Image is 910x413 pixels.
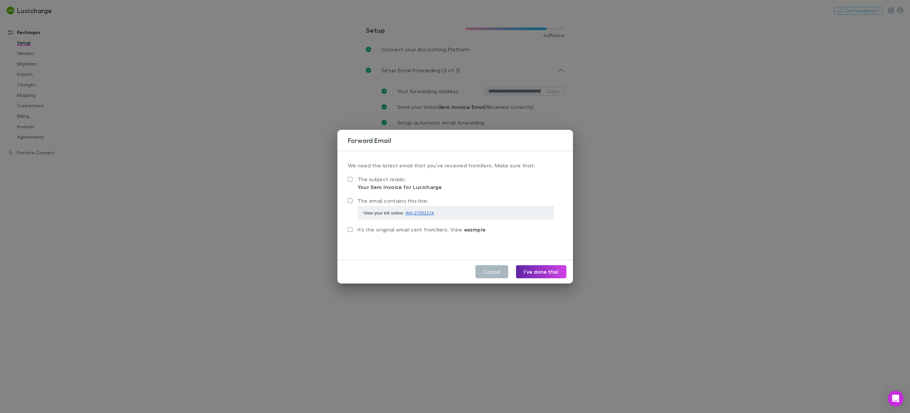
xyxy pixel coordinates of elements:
span: INV-27201174 [405,211,434,215]
button: I’ve done this! [516,265,566,278]
h3: Forward Email [348,136,573,144]
span: The email contains this line: [358,198,429,204]
button: Cancel [475,265,508,278]
div: Open Intercom Messenger [888,391,903,406]
p: We need the latest email that you’ve received from Xero . Make sure that: [348,162,562,175]
span: View your bill online: [364,211,434,215]
span: It’s the original email sent from Xero . View [358,226,486,232]
span: The subject reads: [358,176,406,182]
span: example [464,226,486,233]
div: Your Xero Invoice for Lucicharge [358,183,442,191]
